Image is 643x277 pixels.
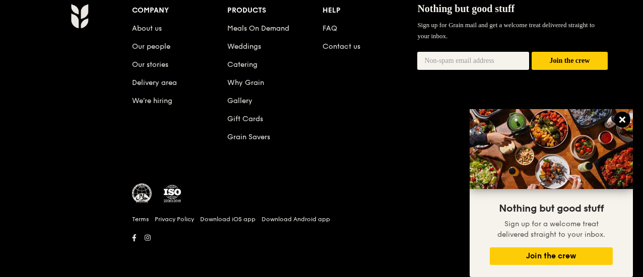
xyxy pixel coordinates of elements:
[227,97,252,105] a: Gallery
[132,215,149,223] a: Terms
[155,215,194,223] a: Privacy Policy
[497,220,605,239] span: Sign up for a welcome treat delivered straight to your inbox.
[132,24,162,33] a: About us
[132,60,168,69] a: Our stories
[227,42,261,51] a: Weddings
[417,3,515,14] span: Nothing but good stuff
[132,4,227,18] div: Company
[132,78,177,87] a: Delivery area
[71,4,88,29] img: Grain
[262,215,330,223] a: Download Android app
[227,4,323,18] div: Products
[31,245,612,253] h6: Revision
[490,247,613,265] button: Join the crew
[499,203,604,215] span: Nothing but good stuff
[614,112,630,128] button: Close
[323,42,360,51] a: Contact us
[227,24,289,33] a: Meals On Demand
[417,52,529,70] input: Non-spam email address
[227,133,270,141] a: Grain Savers
[132,97,172,105] a: We’re hiring
[132,183,152,204] img: MUIS Halal Certified
[227,78,264,87] a: Why Grain
[227,60,258,69] a: Catering
[532,52,608,70] button: Join the crew
[323,24,337,33] a: FAQ
[162,183,182,204] img: ISO Certified
[132,42,170,51] a: Our people
[200,215,255,223] a: Download iOS app
[470,109,633,189] img: DSC07876-Edit02-Large.jpeg
[323,4,418,18] div: Help
[227,115,263,123] a: Gift Cards
[417,21,595,40] span: Sign up for Grain mail and get a welcome treat delivered straight to your inbox.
